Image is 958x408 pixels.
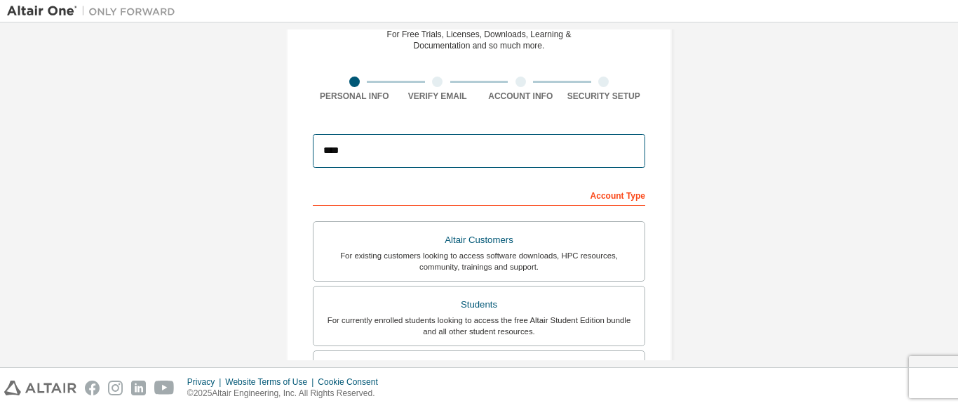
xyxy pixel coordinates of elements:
[313,183,645,206] div: Account Type
[187,388,386,400] p: © 2025 Altair Engineering, Inc. All Rights Reserved.
[562,91,646,102] div: Security Setup
[7,4,182,18] img: Altair One
[85,381,100,395] img: facebook.svg
[322,250,636,272] div: For existing customers looking to access software downloads, HPC resources, community, trainings ...
[4,381,76,395] img: altair_logo.svg
[322,315,636,337] div: For currently enrolled students looking to access the free Altair Student Edition bundle and all ...
[313,91,396,102] div: Personal Info
[322,360,636,379] div: Faculty
[225,376,318,388] div: Website Terms of Use
[322,230,636,250] div: Altair Customers
[154,381,175,395] img: youtube.svg
[187,376,225,388] div: Privacy
[396,91,480,102] div: Verify Email
[387,29,572,51] div: For Free Trials, Licenses, Downloads, Learning & Documentation and so much more.
[131,381,146,395] img: linkedin.svg
[479,91,562,102] div: Account Info
[322,295,636,315] div: Students
[108,381,123,395] img: instagram.svg
[318,376,386,388] div: Cookie Consent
